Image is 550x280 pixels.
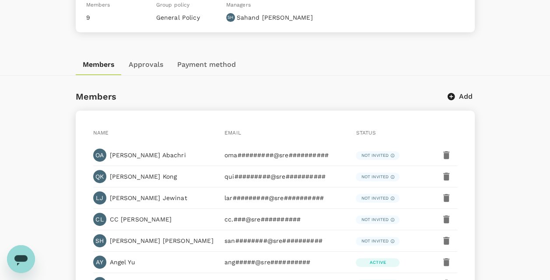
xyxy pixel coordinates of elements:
[370,259,386,266] p: Active
[224,130,241,136] span: Email
[224,258,346,266] p: ang#####@sre##########
[226,13,235,22] div: SH
[122,54,170,75] button: Approvals
[224,194,346,202] p: lar#########@sre##########
[459,91,473,102] p: Add
[356,130,376,136] span: Status
[110,194,187,202] p: [PERSON_NAME] Jewinat
[224,151,346,159] p: oma#########@sre##########
[110,215,172,224] p: CC [PERSON_NAME]
[224,172,346,181] p: qui#########@sre##########
[224,215,346,224] p: cc.###@sre##########
[226,2,251,8] span: Managers
[110,236,214,245] p: [PERSON_NAME] [PERSON_NAME]
[361,216,389,223] p: Not invited
[110,258,135,266] p: Angel Yu
[170,54,243,75] button: Payment method
[7,245,35,273] iframe: Button to launch messaging window
[224,236,346,245] p: san########@sre##########
[86,13,149,22] p: 9
[110,151,186,159] p: [PERSON_NAME] Abachri
[156,2,190,8] span: Group policy
[93,213,106,226] div: CL
[237,13,313,22] p: Sahand [PERSON_NAME]
[93,149,106,162] div: OA
[86,2,110,8] span: Members
[110,172,177,181] p: [PERSON_NAME] Kong
[76,54,122,75] button: Members
[361,152,389,159] p: Not invited
[93,130,109,136] span: Name
[93,256,106,269] div: AY
[156,13,219,22] p: General Policy
[361,195,389,201] p: Not invited
[93,170,106,183] div: QK
[93,234,106,247] div: SH
[447,91,475,102] button: Add
[93,191,106,204] div: LJ
[76,90,117,104] h6: Members
[361,238,389,244] p: Not invited
[361,173,389,180] p: Not invited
